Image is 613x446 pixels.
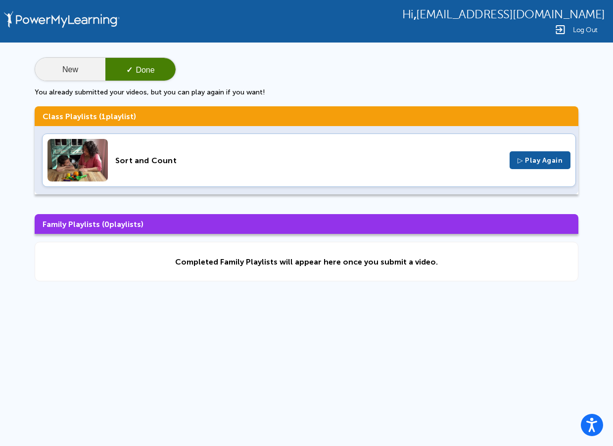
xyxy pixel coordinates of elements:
h3: Class Playlists ( playlist) [35,106,578,126]
button: New [35,58,105,82]
div: , [402,7,605,21]
div: Completed Family Playlists will appear here once you submit a video. [175,257,438,267]
span: [EMAIL_ADDRESS][DOMAIN_NAME] [416,8,605,21]
span: ✓ [126,66,133,74]
img: Thumbnail [47,139,108,181]
iframe: Chat [571,401,606,439]
span: ▷ Play Again [518,156,563,165]
span: Hi [402,8,414,21]
button: ▷ Play Again [510,151,570,169]
span: 0 [104,220,109,229]
span: Log Out [573,26,598,34]
img: Logout Icon [554,24,566,36]
p: You already submitted your videos, but you can play again if you want! [35,88,578,96]
span: 1 [101,112,106,121]
h3: Family Playlists ( playlists) [35,214,578,234]
button: ✓Done [105,58,176,82]
div: Sort and Count [115,156,502,165]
